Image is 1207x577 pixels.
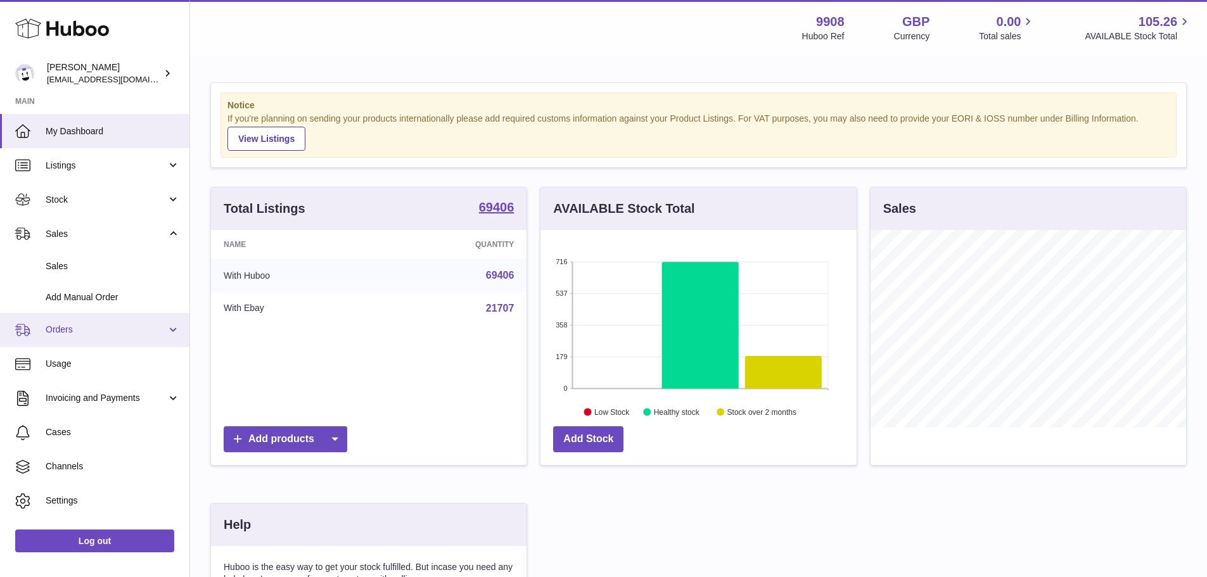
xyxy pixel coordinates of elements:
[211,259,378,292] td: With Huboo
[556,289,567,297] text: 537
[556,353,567,360] text: 179
[902,13,929,30] strong: GBP
[997,13,1021,30] span: 0.00
[15,529,174,552] a: Log out
[1085,13,1192,42] a: 105.26 AVAILABLE Stock Total
[227,113,1170,151] div: If you're planning on sending your products internationally please add required customs informati...
[556,321,567,329] text: 358
[46,358,180,370] span: Usage
[378,230,527,259] th: Quantity
[479,201,514,213] strong: 69406
[556,258,567,265] text: 716
[802,30,845,42] div: Huboo Ref
[46,495,180,507] span: Settings
[979,13,1035,42] a: 0.00 Total sales
[46,324,167,336] span: Orders
[227,99,1170,111] strong: Notice
[594,407,630,416] text: Low Stock
[654,407,700,416] text: Healthy stock
[727,407,796,416] text: Stock over 2 months
[46,260,180,272] span: Sales
[47,74,186,84] span: [EMAIL_ADDRESS][DOMAIN_NAME]
[227,127,305,151] a: View Listings
[46,125,180,137] span: My Dashboard
[211,292,378,325] td: With Ebay
[979,30,1035,42] span: Total sales
[46,194,167,206] span: Stock
[883,200,916,217] h3: Sales
[894,30,930,42] div: Currency
[46,392,167,404] span: Invoicing and Payments
[553,200,694,217] h3: AVAILABLE Stock Total
[46,160,167,172] span: Listings
[46,426,180,438] span: Cases
[46,291,180,303] span: Add Manual Order
[46,228,167,240] span: Sales
[46,460,180,472] span: Channels
[1139,13,1177,30] span: 105.26
[564,384,568,392] text: 0
[211,230,378,259] th: Name
[816,13,845,30] strong: 9908
[1085,30,1192,42] span: AVAILABLE Stock Total
[553,426,623,452] a: Add Stock
[224,200,305,217] h3: Total Listings
[224,426,347,452] a: Add products
[47,61,161,86] div: [PERSON_NAME]
[486,270,514,281] a: 69406
[479,201,514,216] a: 69406
[486,303,514,314] a: 21707
[224,516,251,533] h3: Help
[15,64,34,83] img: internalAdmin-9908@internal.huboo.com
